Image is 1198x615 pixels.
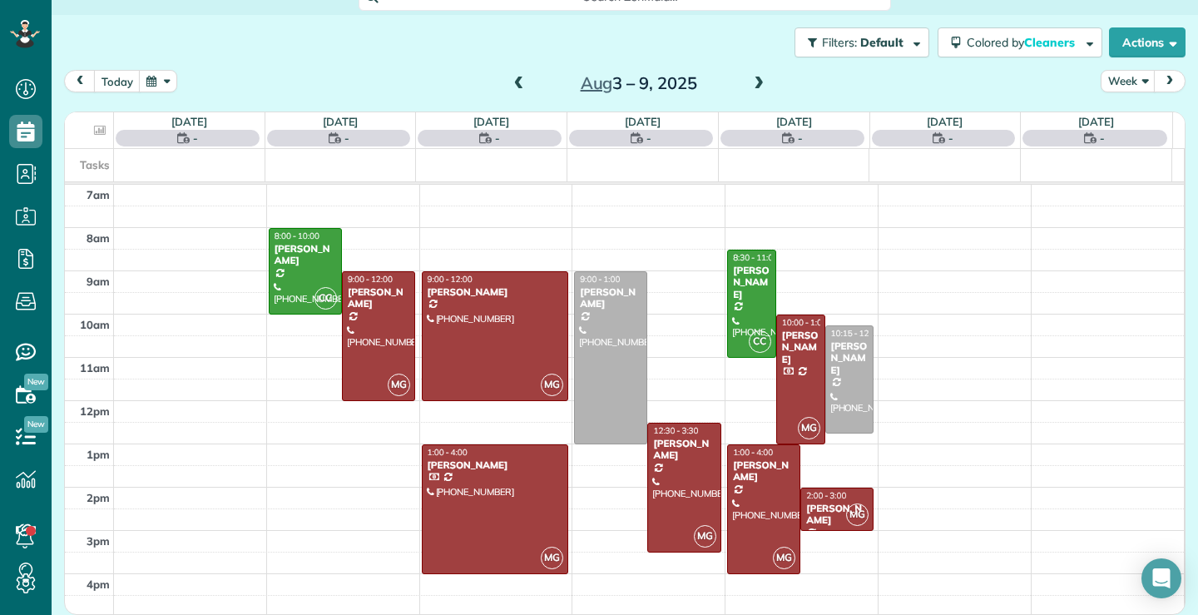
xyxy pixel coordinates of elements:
div: [PERSON_NAME] [274,243,337,267]
span: Aug [581,72,613,93]
span: 9:00 - 12:00 [348,274,393,285]
span: - [948,130,953,146]
a: [DATE] [323,115,359,128]
span: - [193,130,198,146]
button: Colored byCleaners [938,27,1102,57]
div: [PERSON_NAME] [781,330,820,365]
span: 10:00 - 1:00 [782,317,827,328]
button: next [1154,70,1186,92]
span: MG [694,525,716,548]
span: Cleaners [1024,35,1077,50]
span: - [344,130,349,146]
a: [DATE] [171,115,207,128]
a: [DATE] [473,115,509,128]
span: MG [773,547,795,569]
button: prev [64,70,96,92]
span: Default [860,35,904,50]
div: [PERSON_NAME] [805,503,869,527]
button: today [94,70,141,92]
span: New [24,416,48,433]
div: [PERSON_NAME] [427,286,563,298]
span: 8:00 - 10:00 [275,231,319,241]
div: [PERSON_NAME] [732,459,795,484]
span: 9:00 - 1:00 [580,274,620,285]
div: [PERSON_NAME] [427,459,563,471]
span: - [495,130,500,146]
span: 12:30 - 3:30 [653,425,698,436]
span: MG [541,374,563,396]
div: [PERSON_NAME] [652,438,715,462]
span: 8:30 - 11:00 [733,252,778,263]
button: Actions [1109,27,1186,57]
a: [DATE] [927,115,963,128]
span: 4pm [87,578,110,591]
span: 9am [87,275,110,288]
a: [DATE] [625,115,661,128]
div: Open Intercom Messenger [1141,558,1181,598]
button: Filters: Default [795,27,929,57]
span: 1pm [87,448,110,461]
span: 10am [80,318,110,331]
span: 10:15 - 12:45 [831,328,881,339]
span: MG [798,417,820,439]
span: 9:00 - 12:00 [428,274,473,285]
span: MG [846,503,869,526]
a: Filters: Default [786,27,929,57]
span: CC [749,330,771,353]
span: - [646,130,651,146]
span: Tasks [80,158,110,171]
span: - [1100,130,1105,146]
span: CC [314,287,337,310]
span: MG [388,374,410,396]
div: [PERSON_NAME] [830,340,869,376]
div: [PERSON_NAME] [732,265,771,300]
div: [PERSON_NAME] [579,286,642,310]
a: [DATE] [776,115,812,128]
span: 8am [87,231,110,245]
span: 1:00 - 4:00 [428,447,468,458]
span: 1:00 - 4:00 [733,447,773,458]
span: 12pm [80,404,110,418]
span: 2:00 - 3:00 [806,490,846,501]
button: Week [1101,70,1156,92]
a: [DATE] [1078,115,1114,128]
span: Colored by [967,35,1081,50]
span: 7am [87,188,110,201]
span: 3pm [87,534,110,548]
span: New [24,374,48,390]
span: - [798,130,803,146]
span: Filters: [822,35,857,50]
div: [PERSON_NAME] [347,286,410,310]
h2: 3 – 9, 2025 [535,74,743,92]
span: 2pm [87,491,110,504]
span: MG [541,547,563,569]
span: 11am [80,361,110,374]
